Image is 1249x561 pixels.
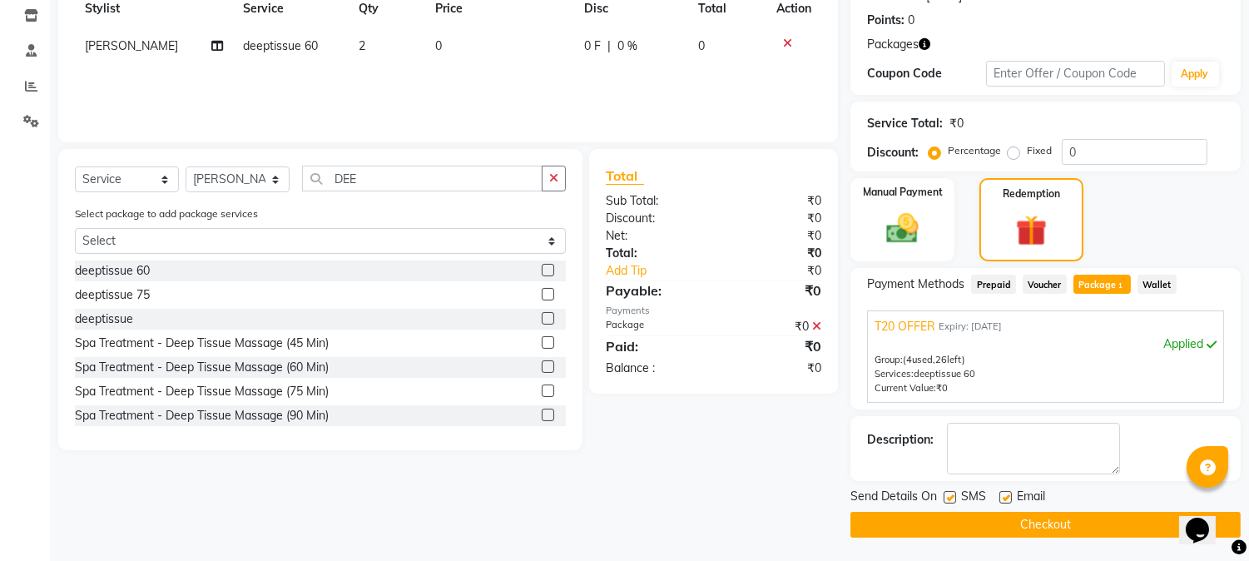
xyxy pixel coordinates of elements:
span: 0 [699,38,706,53]
span: Packages [867,36,919,53]
span: 0 [435,38,442,53]
span: (4 [903,354,912,365]
div: Applied [875,335,1217,353]
div: ₹0 [714,318,835,335]
span: Group: [875,354,903,365]
div: Discount: [593,210,714,227]
span: 2 [359,38,365,53]
span: deeptissue 60 [244,38,319,53]
div: Payable: [593,280,714,300]
span: 1 [1116,281,1125,291]
div: ₹0 [714,210,835,227]
div: Spa Treatment - Deep Tissue Massage (90 Min) [75,407,329,424]
input: Search or Scan [302,166,543,191]
span: Total [606,167,644,185]
div: ₹0 [949,115,964,132]
div: ₹0 [714,280,835,300]
div: 0 [908,12,914,29]
button: Checkout [850,512,1241,538]
span: Package [1073,275,1131,294]
div: Discount: [867,144,919,161]
div: ₹0 [714,245,835,262]
span: ₹0 [936,382,948,394]
button: Apply [1172,62,1219,87]
img: _gift.svg [1006,211,1056,250]
span: | [607,37,611,55]
span: Voucher [1023,275,1067,294]
a: Add Tip [593,262,734,280]
div: ₹0 [714,192,835,210]
span: T20 OFFER [875,318,935,335]
div: Coupon Code [867,65,986,82]
div: Service Total: [867,115,943,132]
div: Paid: [593,336,714,356]
span: Email [1017,488,1045,509]
span: Prepaid [971,275,1016,294]
span: 0 % [617,37,637,55]
span: used, left) [903,354,965,365]
div: Package [593,318,714,335]
label: Percentage [948,143,1001,158]
img: _cash.svg [876,210,929,247]
div: Description: [867,431,934,449]
span: [PERSON_NAME] [85,38,178,53]
div: Spa Treatment - Deep Tissue Massage (45 Min) [75,335,329,352]
div: deeptissue 75 [75,286,150,304]
div: Spa Treatment - Deep Tissue Massage (75 Min) [75,383,329,400]
input: Enter Offer / Coupon Code [986,61,1164,87]
span: Expiry: [DATE] [939,320,1002,334]
div: ₹0 [714,360,835,377]
iframe: chat widget [1179,494,1232,544]
div: ₹0 [714,227,835,245]
span: Send Details On [850,488,937,509]
span: 0 F [584,37,601,55]
span: 26 [935,354,947,365]
div: Spa Treatment - Deep Tissue Massage (60 Min) [75,359,329,376]
div: deeptissue 60 [75,262,150,280]
label: Redemption [1003,186,1060,201]
div: ₹0 [714,336,835,356]
span: Services: [875,368,914,380]
div: Balance : [593,360,714,377]
div: Payments [606,304,821,318]
div: Points: [867,12,905,29]
span: deeptissue 60 [914,368,975,380]
div: Sub Total: [593,192,714,210]
span: Current Value: [875,382,936,394]
span: Wallet [1137,275,1177,294]
span: SMS [961,488,986,509]
label: Fixed [1027,143,1052,158]
div: deeptissue [75,310,133,328]
div: Net: [593,227,714,245]
label: Manual Payment [863,185,943,200]
label: Select package to add package services [75,206,258,221]
div: ₹0 [734,262,835,280]
div: Total: [593,245,714,262]
span: Payment Methods [867,276,964,293]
